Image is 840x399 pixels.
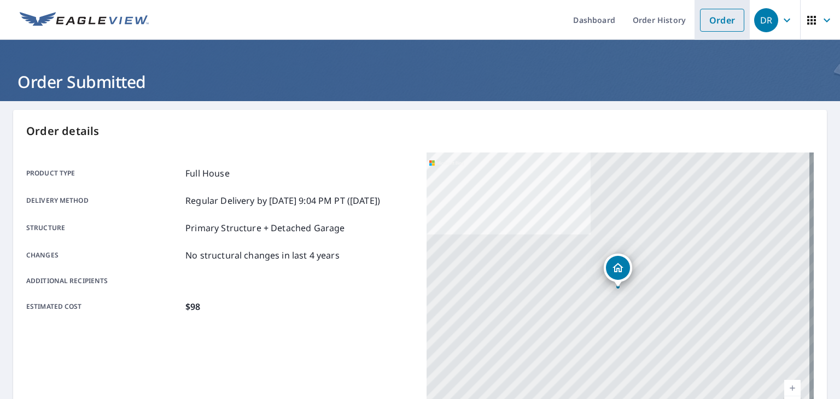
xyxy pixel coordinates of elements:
[700,9,744,32] a: Order
[185,167,230,180] p: Full House
[784,380,801,396] a: Current Level 17, Zoom In
[754,8,778,32] div: DR
[26,300,181,313] p: Estimated cost
[26,194,181,207] p: Delivery method
[26,276,181,286] p: Additional recipients
[26,123,814,139] p: Order details
[185,194,380,207] p: Regular Delivery by [DATE] 9:04 PM PT ([DATE])
[185,249,340,262] p: No structural changes in last 4 years
[26,221,181,234] p: Structure
[185,300,200,313] p: $98
[185,221,345,234] p: Primary Structure + Detached Garage
[20,12,149,28] img: EV Logo
[26,249,181,262] p: Changes
[13,71,827,93] h1: Order Submitted
[26,167,181,180] p: Product type
[604,254,632,287] div: Dropped pin, building 1, Residential property, 4146 Greenbrier Ln Richton Park, IL 60471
